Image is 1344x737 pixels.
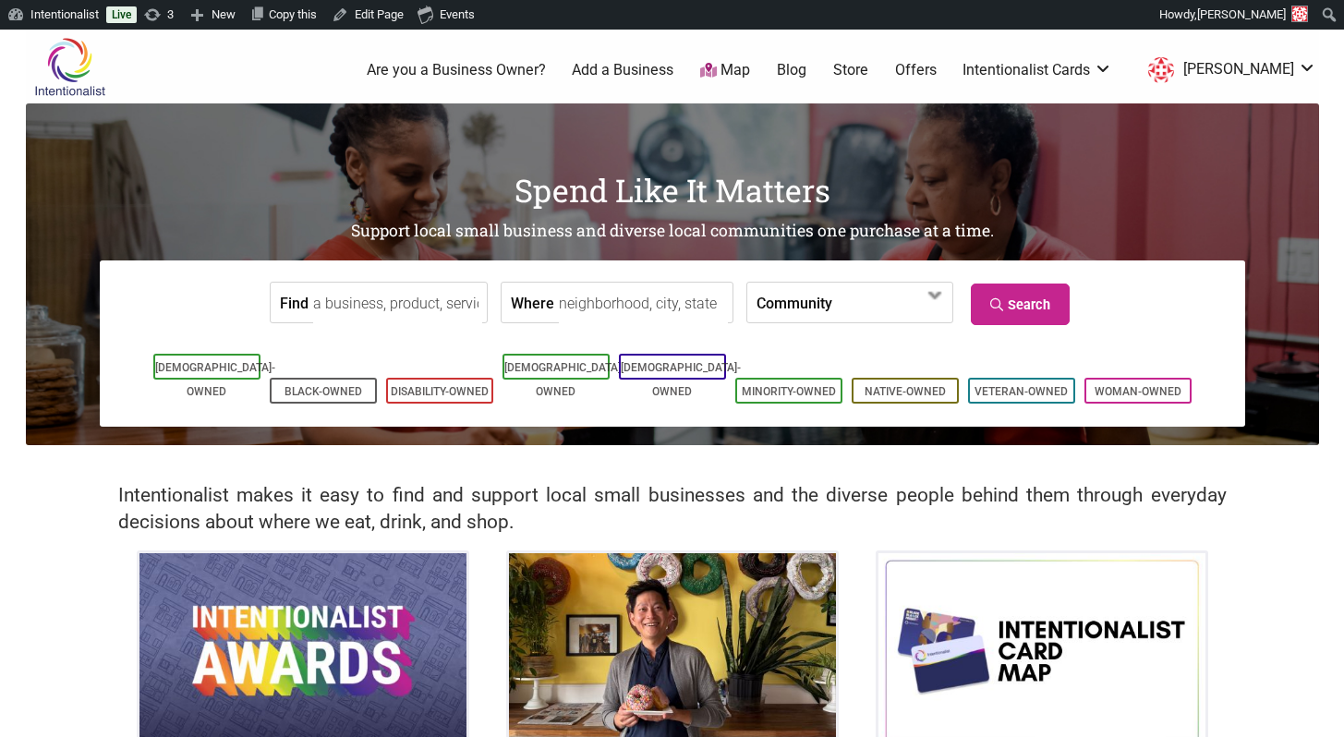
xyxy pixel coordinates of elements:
[621,361,741,398] a: [DEMOGRAPHIC_DATA]-Owned
[26,220,1319,243] h2: Support local small business and diverse local communities one purchase at a time.
[777,60,806,80] a: Blog
[1197,7,1286,21] span: [PERSON_NAME]
[742,385,836,398] a: Minority-Owned
[700,60,750,81] a: Map
[971,284,1070,325] a: Search
[285,385,362,398] a: Black-Owned
[511,283,554,322] label: Where
[975,385,1068,398] a: Veteran-Owned
[313,283,482,324] input: a business, product, service
[963,60,1112,80] a: Intentionalist Cards
[757,283,832,322] label: Community
[833,60,868,80] a: Store
[1139,54,1316,87] li: Sarah-Studer
[1095,385,1181,398] a: Woman-Owned
[504,361,624,398] a: [DEMOGRAPHIC_DATA]-Owned
[572,60,673,80] a: Add a Business
[26,37,114,97] img: Intentionalist
[391,385,489,398] a: Disability-Owned
[1139,54,1316,87] a: [PERSON_NAME]
[106,6,137,23] a: Live
[280,283,309,322] label: Find
[26,168,1319,212] h1: Spend Like It Matters
[155,361,275,398] a: [DEMOGRAPHIC_DATA]-Owned
[895,60,937,80] a: Offers
[118,482,1227,536] h2: Intentionalist makes it easy to find and support local small businesses and the diverse people be...
[367,60,546,80] a: Are you a Business Owner?
[865,385,946,398] a: Native-Owned
[559,283,728,324] input: neighborhood, city, state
